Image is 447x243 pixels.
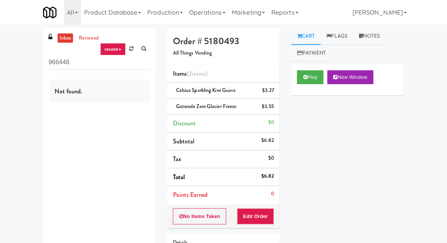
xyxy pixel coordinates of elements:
span: Celsius Sparkling Kiwi Guava [176,87,236,94]
a: Cart [291,28,321,45]
a: Flags [321,28,354,45]
button: No Items Taken [173,208,227,225]
button: New Window [327,70,374,84]
h5: All Things Vending [173,50,274,56]
input: Search vision orders [49,55,150,70]
a: recent [100,43,126,55]
div: 0 [271,189,274,199]
div: $3.55 [262,102,274,112]
button: Play [297,70,324,84]
a: Notes [353,28,386,45]
div: $0 [268,153,274,163]
div: $6.82 [262,171,274,181]
a: reviewed [77,33,101,43]
a: Payment [291,45,332,62]
img: Micromart [43,6,56,19]
button: Edit Order [237,208,274,225]
span: Subtotal [173,137,195,146]
span: Gatorade Zero Glacier Freeze [176,103,237,110]
span: Points Earned [173,190,208,199]
a: inbox [58,33,73,43]
h4: Order # 5180493 [173,36,274,46]
span: Items [173,69,208,78]
span: Not found. [55,87,83,96]
div: $6.82 [262,136,274,145]
ng-pluralize: items [192,69,206,78]
div: $0 [268,118,274,127]
span: Discount [173,119,196,128]
span: (2 ) [187,69,208,78]
div: $3.27 [263,86,274,95]
span: Total [173,173,185,181]
span: Tax [173,155,181,163]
